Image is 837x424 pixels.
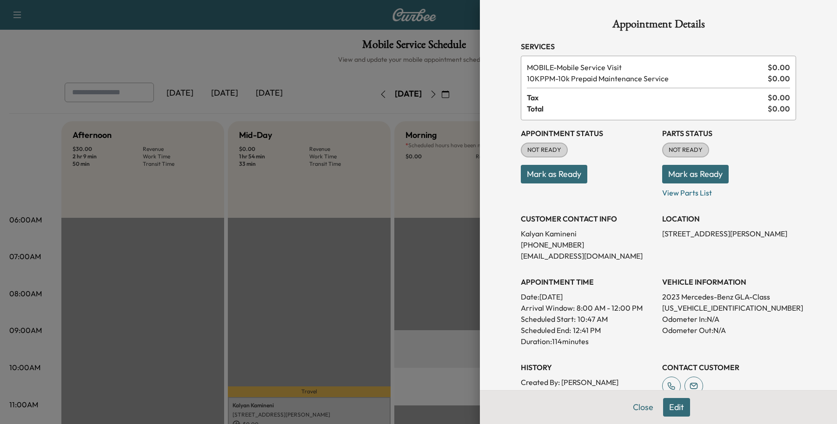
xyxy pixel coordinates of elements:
button: Edit [663,398,690,417]
p: Scheduled Start: [521,313,576,325]
span: $ 0.00 [768,92,790,103]
span: Total [527,103,768,114]
button: Mark as Ready [521,165,587,183]
p: Created At : [DATE] [521,388,655,399]
h3: Services [521,41,796,52]
span: 10k Prepaid Maintenance Service [527,73,764,84]
button: Close [627,398,659,417]
h3: CONTACT CUSTOMER [662,362,796,373]
p: [US_VEHICLE_IDENTIFICATION_NUMBER] [662,302,796,313]
h3: LOCATION [662,213,796,224]
span: NOT READY [663,145,708,155]
h3: Parts Status [662,128,796,139]
span: $ 0.00 [768,103,790,114]
h3: VEHICLE INFORMATION [662,276,796,287]
p: [PHONE_NUMBER] [521,239,655,250]
h3: CUSTOMER CONTACT INFO [521,213,655,224]
span: 8:00 AM - 12:00 PM [577,302,643,313]
p: [EMAIL_ADDRESS][DOMAIN_NAME] [521,250,655,261]
p: Date: [DATE] [521,291,655,302]
h1: Appointment Details [521,19,796,33]
span: NOT READY [522,145,567,155]
p: 10:47 AM [578,313,608,325]
h3: APPOINTMENT TIME [521,276,655,287]
p: Odometer In: N/A [662,313,796,325]
h3: Appointment Status [521,128,655,139]
span: Mobile Service Visit [527,62,764,73]
p: Odometer Out: N/A [662,325,796,336]
p: Scheduled End: [521,325,571,336]
p: 12:41 PM [573,325,601,336]
button: Mark as Ready [662,165,729,183]
span: Tax [527,92,768,103]
p: Kalyan Kamineni [521,228,655,239]
h3: History [521,362,655,373]
span: $ 0.00 [768,73,790,84]
p: Created By : [PERSON_NAME] [521,377,655,388]
p: Duration: 114 minutes [521,336,655,347]
p: View Parts List [662,183,796,198]
span: $ 0.00 [768,62,790,73]
p: Arrival Window: [521,302,655,313]
p: 2023 Mercedes-Benz GLA-Class [662,291,796,302]
p: [STREET_ADDRESS][PERSON_NAME] [662,228,796,239]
